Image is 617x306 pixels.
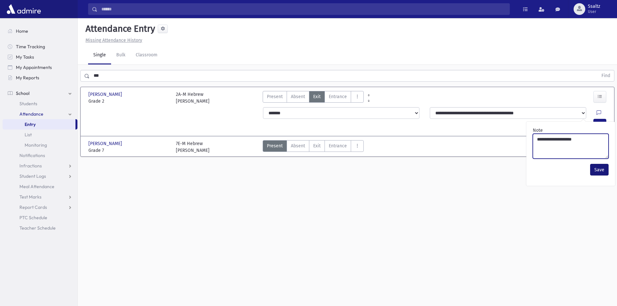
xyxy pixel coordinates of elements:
span: Absent [291,142,305,149]
div: 7E-M Hebrew [PERSON_NAME] [176,140,210,154]
span: PTC Schedule [19,215,47,221]
span: Grade 7 [88,147,169,154]
a: Time Tracking [3,41,77,52]
a: Test Marks [3,192,77,202]
div: AttTypes [263,140,364,154]
img: AdmirePro [5,3,42,16]
span: List [25,132,32,138]
span: Students [19,101,37,107]
a: PTC Schedule [3,212,77,223]
div: 2A-M Hebrew [PERSON_NAME] [176,91,210,105]
span: User [588,9,600,14]
input: Search [97,3,509,15]
a: Single [88,46,111,64]
span: Time Tracking [16,44,45,50]
a: Meal Attendance [3,181,77,192]
span: Meal Attendance [19,184,54,189]
span: Present [267,93,283,100]
span: Attendance [19,111,43,117]
span: Exit [313,142,321,149]
a: My Tasks [3,52,77,62]
a: Report Cards [3,202,77,212]
span: Teacher Schedule [19,225,56,231]
a: List [3,130,77,140]
span: Home [16,28,28,34]
a: Missing Attendance History [83,38,142,43]
a: Classroom [131,46,163,64]
span: Student Logs [19,173,46,179]
span: Present [267,142,283,149]
a: Bulk [111,46,131,64]
span: Absent [291,93,305,100]
span: Test Marks [19,194,41,200]
label: Note [533,127,543,134]
span: My Tasks [16,54,34,60]
span: Monitoring [25,142,47,148]
span: Entrance [329,93,347,100]
span: My Appointments [16,64,52,70]
span: Infractions [19,163,42,169]
span: Exit [313,93,321,100]
button: Find [598,70,614,81]
span: Notifications [19,153,45,158]
a: My Appointments [3,62,77,73]
a: Infractions [3,161,77,171]
span: [PERSON_NAME] [88,91,123,98]
span: [PERSON_NAME] [88,140,123,147]
div: AttTypes [263,91,364,105]
span: Entrance [329,142,347,149]
span: My Reports [16,75,39,81]
u: Missing Attendance History [86,38,142,43]
a: Attendance [3,109,77,119]
a: Entry [3,119,75,130]
a: Monitoring [3,140,77,150]
a: School [3,88,77,98]
a: Teacher Schedule [3,223,77,233]
span: Report Cards [19,204,47,210]
a: My Reports [3,73,77,83]
a: Student Logs [3,171,77,181]
a: Home [3,26,77,36]
span: Ssaltz [588,4,600,9]
span: School [16,90,29,96]
span: Grade 2 [88,98,169,105]
span: Entry [25,121,36,127]
a: Students [3,98,77,109]
a: Notifications [3,150,77,161]
button: Save [590,164,609,176]
h5: Attendance Entry [83,23,155,34]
